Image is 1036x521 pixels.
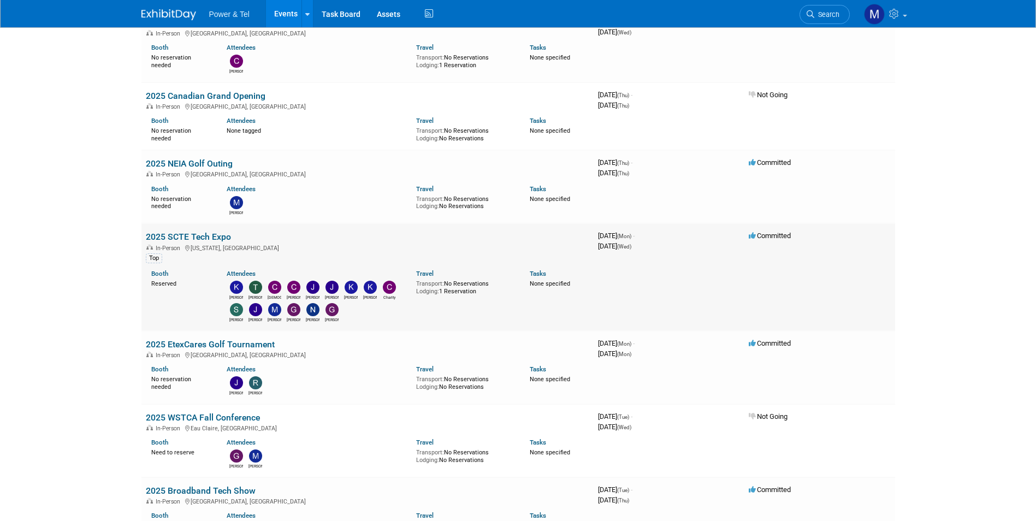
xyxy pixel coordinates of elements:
[230,449,243,463] img: Gary Mau
[382,294,396,300] div: Charity Deaton
[416,457,439,464] span: Lodging:
[530,54,570,61] span: None specified
[416,185,434,193] a: Travel
[598,232,635,240] span: [DATE]
[416,374,513,390] div: No Reservations No Reservations
[151,447,211,457] div: Need to reserve
[151,117,168,125] a: Booth
[617,92,629,98] span: (Thu)
[268,303,281,316] img: Mike Kruszewski
[146,350,589,359] div: [GEOGRAPHIC_DATA], [GEOGRAPHIC_DATA]
[416,193,513,210] div: No Reservations No Reservations
[416,203,439,210] span: Lodging:
[325,281,339,294] img: Jon Schatz
[249,303,262,316] img: Jeff Porter
[617,414,629,420] span: (Tue)
[151,365,168,373] a: Booth
[306,281,319,294] img: Jesse Clark
[617,351,631,357] span: (Mon)
[416,44,434,51] a: Travel
[617,29,631,35] span: (Wed)
[345,281,358,294] img: Kevin Stevens
[287,303,300,316] img: Gus Vasilakis
[248,463,262,469] div: Michael Mackeben
[598,496,629,504] span: [DATE]
[416,117,434,125] a: Travel
[598,423,631,431] span: [DATE]
[227,512,256,519] a: Attendees
[229,209,243,216] div: Mike Brems
[617,160,629,166] span: (Thu)
[146,28,589,37] div: [GEOGRAPHIC_DATA], [GEOGRAPHIC_DATA]
[416,125,513,142] div: No Reservations No Reservations
[268,294,281,300] div: CHRISTEN Gowens
[146,158,233,169] a: 2025 NEIA Golf Outing
[229,389,243,396] div: Jerry Johnson
[230,303,243,316] img: Scott Wisneski
[598,91,632,99] span: [DATE]
[151,374,211,390] div: No reservation needed
[156,498,183,505] span: In-Person
[416,52,513,69] div: No Reservations 1 Reservation
[227,44,256,51] a: Attendees
[156,352,183,359] span: In-Person
[617,103,629,109] span: (Thu)
[749,91,788,99] span: Not Going
[229,294,243,300] div: Kevin Wilkes
[230,196,243,209] img: Mike Brems
[156,245,183,252] span: In-Person
[325,303,339,316] img: Greg Heard
[416,365,434,373] a: Travel
[146,171,153,176] img: In-Person Event
[248,294,262,300] div: Tammy Pilkington
[306,316,319,323] div: Nate Derbyshire
[598,169,629,177] span: [DATE]
[530,280,570,287] span: None specified
[598,486,632,494] span: [DATE]
[227,125,408,135] div: None tagged
[141,9,196,20] img: ExhibitDay
[229,68,243,74] div: Chris Noora
[146,91,265,101] a: 2025 Canadian Grand Opening
[416,447,513,464] div: No Reservations No Reservations
[416,512,434,519] a: Travel
[617,424,631,430] span: (Wed)
[209,10,250,19] span: Power & Tel
[248,389,262,396] div: Robert Zuzek
[229,463,243,469] div: Gary Mau
[249,376,262,389] img: Robert Zuzek
[416,196,444,203] span: Transport:
[598,339,635,347] span: [DATE]
[598,28,631,36] span: [DATE]
[617,233,631,239] span: (Mon)
[416,449,444,456] span: Transport:
[416,288,439,295] span: Lodging:
[146,169,589,178] div: [GEOGRAPHIC_DATA], [GEOGRAPHIC_DATA]
[416,439,434,446] a: Travel
[530,376,570,383] span: None specified
[146,425,153,430] img: In-Person Event
[530,270,546,277] a: Tasks
[530,449,570,456] span: None specified
[287,316,300,323] div: Gus Vasilakis
[151,44,168,51] a: Booth
[146,232,231,242] a: 2025 SCTE Tech Expo
[151,193,211,210] div: No reservation needed
[416,383,439,390] span: Lodging:
[156,30,183,37] span: In-Person
[416,278,513,295] div: No Reservations 1 Reservation
[530,117,546,125] a: Tasks
[156,171,183,178] span: In-Person
[146,423,589,432] div: Eau Claire, [GEOGRAPHIC_DATA]
[416,54,444,61] span: Transport:
[151,270,168,277] a: Booth
[146,30,153,35] img: In-Person Event
[146,486,256,496] a: 2025 Broadband Tech Show
[617,244,631,250] span: (Wed)
[249,281,262,294] img: Tammy Pilkington
[530,439,546,446] a: Tasks
[530,512,546,519] a: Tasks
[248,316,262,323] div: Jeff Porter
[530,44,546,51] a: Tasks
[383,281,396,294] img: Charity Deaton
